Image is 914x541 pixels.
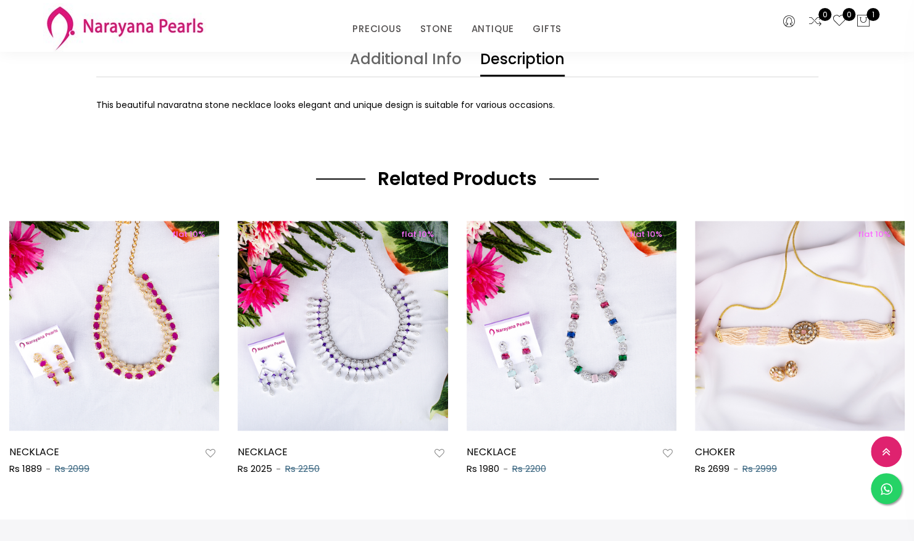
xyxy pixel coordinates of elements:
span: flat 10% [394,228,441,240]
span: Rs 2699 [695,462,729,475]
a: NECKLACE [9,445,59,459]
span: Rs 2200 [512,462,546,475]
a: Additional Info [350,52,462,76]
button: Add to wishlist [659,445,676,461]
span: flat 10% [165,228,212,240]
a: 0 [832,14,847,30]
a: NECKLACE [238,445,288,459]
button: 1 [856,14,871,30]
span: Rs 1980 [467,462,499,475]
span: 0 [842,8,855,21]
div: This beautiful navaratna stone necklace looks elegant and unique design is suitable for various o... [96,97,818,112]
span: Rs 2999 [742,462,777,475]
span: Rs 2025 [238,462,272,475]
a: GIFTS [533,20,562,38]
span: flat 10% [851,228,897,240]
span: flat 10% [623,228,669,240]
a: NECKLACE [467,445,517,459]
span: Rs 1889 [9,462,42,475]
a: PRECIOUS [352,20,401,38]
h2: Related Products [378,168,537,190]
a: STONE [420,20,452,38]
span: Rs 2099 [55,462,89,475]
a: ANTIQUE [471,20,514,38]
button: Add to wishlist [431,445,448,461]
a: 0 [808,14,823,30]
span: 0 [818,8,831,21]
button: Add to wishlist [202,445,219,461]
span: 1 [866,8,879,21]
a: Description [480,52,565,76]
span: Rs 2250 [285,462,320,475]
a: CHOKER [695,445,735,459]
